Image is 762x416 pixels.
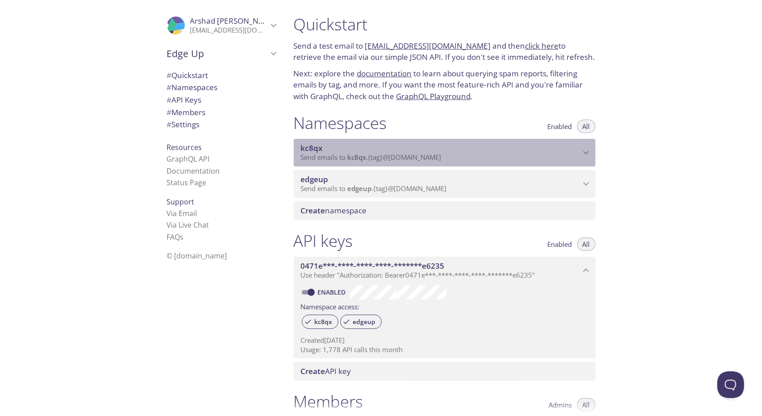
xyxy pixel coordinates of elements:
button: Admins [544,398,578,412]
button: All [577,120,595,133]
div: Arshad Uvais [160,11,283,40]
div: Create namespace [294,201,595,220]
span: # [167,82,172,92]
p: Usage: 1,778 API calls this month [301,345,588,354]
span: Resources [167,142,202,152]
span: Create [301,205,325,216]
span: kc8qx [309,318,338,326]
a: GraphQL Playground [396,91,471,101]
div: Edge Up [160,42,283,65]
span: s [180,232,184,242]
div: Namespaces [160,81,283,94]
h1: Members [294,391,363,412]
p: Next: explore the to learn about querying spam reports, filtering emails by tag, and more. If you... [294,68,595,102]
span: edgeup [301,174,329,184]
a: FAQ [167,232,184,242]
div: Quickstart [160,69,283,82]
div: Members [160,106,283,119]
button: Enabled [542,120,578,133]
iframe: Help Scout Beacon - Open [717,371,744,398]
div: Create API Key [294,362,595,381]
div: edgeup [340,315,382,329]
span: Create [301,366,325,376]
h1: API keys [294,231,353,251]
a: click here [525,41,559,51]
label: Namespace access: [301,300,360,312]
a: Enabled [316,288,350,296]
a: GraphQL API [167,154,210,164]
span: Settings [167,119,200,129]
div: kc8qx namespace [294,139,595,166]
span: # [167,107,172,117]
span: API Keys [167,95,202,105]
h1: Quickstart [294,14,595,34]
span: Arshad [PERSON_NAME] [190,16,278,26]
a: Via Email [167,208,197,218]
span: API key [301,366,351,376]
span: kc8qx [348,153,366,162]
div: edgeup namespace [294,170,595,198]
span: namespace [301,205,367,216]
span: Namespaces [167,82,218,92]
a: documentation [357,68,412,79]
p: Send a test email to and then to retrieve the email via our simple JSON API. If you don't see it ... [294,40,595,63]
span: # [167,119,172,129]
span: kc8qx [301,143,323,153]
p: Created [DATE] [301,336,588,345]
span: © [DOMAIN_NAME] [167,251,227,261]
span: Support [167,197,195,207]
span: # [167,95,172,105]
span: # [167,70,172,80]
span: Members [167,107,206,117]
div: API Keys [160,94,283,106]
span: Send emails to . {tag} @[DOMAIN_NAME] [301,184,447,193]
p: [EMAIL_ADDRESS][DOMAIN_NAME] [190,26,268,35]
span: Edge Up [167,47,268,60]
a: Via Live Chat [167,220,209,230]
button: All [577,398,595,412]
a: [EMAIL_ADDRESS][DOMAIN_NAME] [365,41,491,51]
a: Documentation [167,166,220,176]
span: edgeup [348,184,372,193]
span: Quickstart [167,70,208,80]
h1: Namespaces [294,113,387,133]
a: Status Page [167,178,207,187]
div: Team Settings [160,118,283,131]
span: edgeup [348,318,381,326]
button: Enabled [542,237,578,251]
button: All [577,237,595,251]
span: Send emails to . {tag} @[DOMAIN_NAME] [301,153,441,162]
div: kc8qx [302,315,338,329]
